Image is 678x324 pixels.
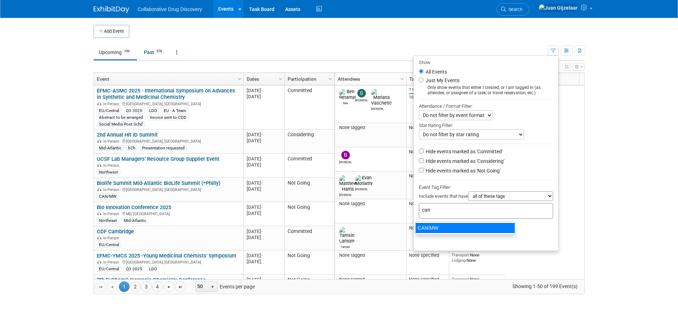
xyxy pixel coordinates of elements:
[164,281,174,292] a: Go to the next page
[236,73,243,84] a: Column Settings
[261,253,263,258] span: -
[247,73,280,85] a: Dates
[175,281,186,292] a: Go to the last page
[452,253,503,263] div: None None
[339,159,352,164] div: Brittany Goldston
[103,139,121,144] span: In-Person
[284,178,334,202] td: Not Going
[103,102,121,106] span: In-Person
[247,204,281,210] div: [DATE]
[506,7,522,12] span: Search
[178,284,183,290] span: Go to the last page
[261,132,263,137] span: -
[284,85,334,129] td: Committed
[261,180,263,186] span: -
[124,108,144,113] div: Q3 2025
[247,94,281,100] div: [DATE]
[409,201,446,207] div: None specified
[409,173,446,179] div: None specified
[284,250,334,275] td: Not Going
[424,158,504,165] label: Hide events marked as 'Considering'
[247,87,281,94] div: [DATE]
[247,186,281,192] div: [DATE]
[371,106,384,111] div: Mariana Vaschetto
[103,236,121,240] span: In-Person
[424,77,459,84] label: Just My Events
[196,282,208,292] span: 50
[419,102,553,110] div: Attendance / Format Filter:
[337,277,403,282] div: None tagged
[424,148,503,155] label: Hide events marked as 'Committed'
[147,266,159,272] div: LDO
[339,227,354,244] img: Tamsin Lamont
[186,281,262,292] span: Events per page
[122,218,148,223] div: Mid-Atlantic
[496,3,529,16] a: Search
[97,73,239,85] a: Event
[247,277,281,283] div: [DATE]
[103,260,121,265] span: In-Person
[538,4,578,12] img: Juan Gijzelaar
[97,121,145,127] div: Social Media Post Schd
[97,115,145,120] div: Abstract to be arranged
[415,223,515,233] div: CAN/MW
[284,129,334,154] td: Considering
[138,6,202,12] span: Collaborative Drug Discovery
[339,192,352,197] div: Matthew Harris
[284,226,334,250] td: Committed
[247,138,281,144] div: [DATE]
[152,281,163,292] a: 4
[97,204,171,211] a: Bio Innovation Conference 2025
[103,212,121,216] span: In-Person
[97,180,220,186] a: Biolife Summit Mid-Atlantic BioLife Summit (*Philly)
[107,281,117,292] a: Go to the previous page
[97,163,101,167] img: In-Person Event
[247,259,281,265] div: [DATE]
[424,167,500,174] label: Hide events marked as 'Not Going'
[237,76,242,82] span: Column Settings
[97,186,240,192] div: [GEOGRAPHIC_DATA], [GEOGRAPHIC_DATA]
[122,49,132,54] span: 199
[97,260,101,264] img: In-Person Event
[422,206,522,213] input: Type tag and hit enter
[261,205,263,210] span: -
[97,101,240,107] div: [GEOGRAPHIC_DATA], [GEOGRAPHIC_DATA]
[452,277,470,282] span: Transport:
[339,244,352,249] div: Tamsin Lamont
[97,242,121,248] div: EU/Central
[278,76,283,82] span: Column Settings
[284,275,334,299] td: Not Going
[97,139,101,143] img: In-Person Event
[97,236,101,239] img: In-Person Event
[341,151,350,159] img: Brittany Goldston
[452,258,467,263] span: Lodging:
[97,228,134,235] a: CDF Cambridge
[288,73,330,85] a: Participation
[338,73,401,85] a: Attendees
[419,183,553,191] div: Event Tag Filter:
[130,281,141,292] a: 2
[119,281,130,292] span: 1
[409,277,446,282] div: None specified
[419,58,553,67] div: Show:
[97,187,101,191] img: In-Person Event
[103,163,121,168] span: In-Person
[355,186,368,191] div: Evan Moriarity
[409,87,446,92] div: 1 of 1 Complete
[94,6,129,13] img: ExhibitDay
[124,266,144,272] div: Q3 2025
[247,234,281,240] div: [DATE]
[355,175,373,186] img: Evan Moriarity
[97,156,219,162] a: UCSF Lab Managers' Resource Group Supplier Event
[409,125,446,131] div: None specified
[337,201,403,207] div: None tagged
[247,156,281,162] div: [DATE]
[97,218,119,223] div: Northeast
[261,156,263,161] span: -
[339,175,357,192] img: Matthew Harris
[506,281,584,291] span: Showing 1-50 of 199 Event(s)
[247,162,281,168] div: [DATE]
[97,102,101,105] img: In-Person Event
[141,281,152,292] a: 3
[419,191,553,203] div: Include events that have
